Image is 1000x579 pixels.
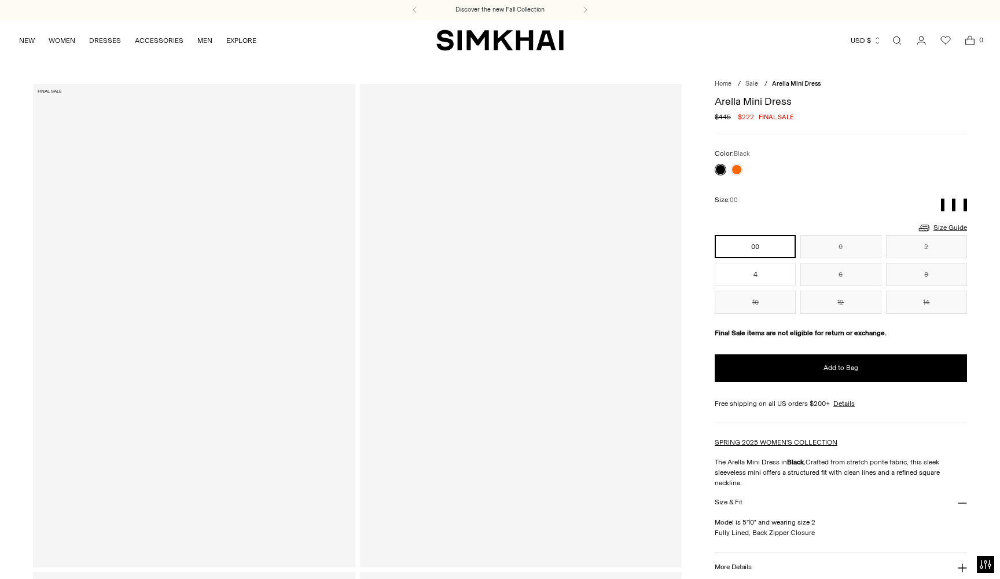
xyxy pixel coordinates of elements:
span: $222 [738,112,754,122]
a: ACCESSORIES [135,28,183,53]
a: EXPLORE [226,28,256,53]
s: $445 [715,112,731,122]
button: 10 [715,291,796,314]
button: 12 [800,291,881,314]
button: 4 [715,263,796,286]
strong: Final Sale items are not eligible for return or exchange. [715,329,887,337]
div: / [764,79,767,89]
span: 0 [976,35,986,45]
a: Arella Mini Dress [33,84,355,567]
button: 0 [800,235,881,258]
button: Add to Bag [715,354,967,382]
a: WOMEN [49,28,75,53]
a: DRESSES [89,28,121,53]
h3: Size & Fit [715,499,742,506]
a: MEN [197,28,212,53]
a: Discover the new Fall Collection [455,5,545,14]
span: Black [734,150,750,157]
button: USD $ [851,28,881,53]
span: 00 [730,196,738,204]
a: Open search modal [885,29,909,52]
label: Color: [715,148,750,159]
a: Go to the account page [910,29,933,52]
label: Size: [715,195,738,206]
div: / [738,79,741,89]
span: Add to Bag [823,363,858,373]
strong: Black. [787,458,806,466]
button: 00 [715,235,796,258]
a: Arella Mini Dress [360,84,682,567]
div: Free shipping on all US orders $200+ [715,398,967,409]
h3: More Details [715,563,751,571]
a: Sale [745,80,758,87]
a: SPRING 2025 WOMEN'S COLLECTION [715,438,837,446]
a: Open cart modal [958,29,981,52]
a: Home [715,80,731,87]
button: 14 [886,291,967,314]
button: 6 [800,263,881,286]
button: Size & Fit [715,488,967,518]
a: Wishlist [934,29,957,52]
a: SIMKHAI [436,29,564,52]
a: Details [833,398,855,409]
nav: breadcrumbs [715,79,967,89]
a: Size Guide [917,221,967,235]
h1: Arella Mini Dress [715,96,967,107]
p: Model is 5'10" and wearing size 2 Fully Lined, Back Zipper Closure [715,517,967,538]
p: The Arella Mini Dress in Crafted from stretch ponte fabric, this sleek sleeveless mini offers a s... [715,457,967,488]
button: 2 [886,235,967,258]
a: NEW [19,28,35,53]
button: 8 [886,263,967,286]
span: Arella Mini Dress [772,80,821,87]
